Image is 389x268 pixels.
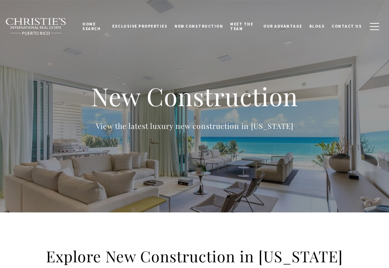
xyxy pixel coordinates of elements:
[227,15,260,38] a: Meet the Team
[263,24,302,29] span: Our Advantage
[5,18,67,35] img: Christie's International Real Estate black text logo
[175,24,223,29] span: New Construction
[109,17,171,35] a: Exclusive Properties
[171,17,227,35] a: New Construction
[53,120,336,132] p: View the latest luxury new construction in [US_STATE]
[309,24,325,29] span: Blogs
[42,246,347,266] h2: Explore New Construction in [US_STATE]
[306,17,328,35] a: Blogs
[112,24,167,29] span: Exclusive Properties
[260,17,306,35] a: Our Advantage
[53,81,336,112] h1: New Construction
[79,15,109,38] a: Home Search
[332,24,362,29] span: Contact Us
